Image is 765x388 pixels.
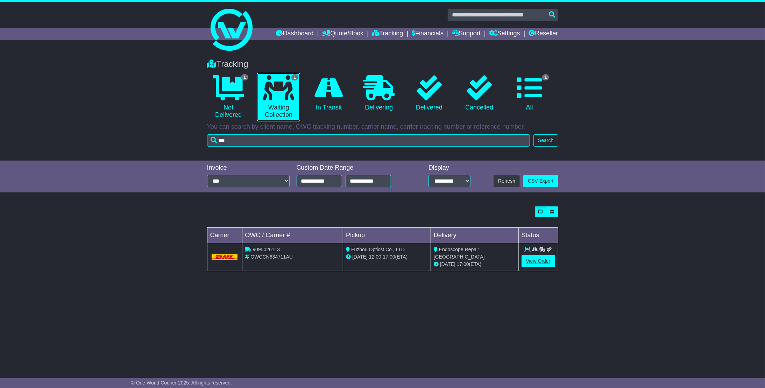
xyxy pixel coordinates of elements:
[518,228,558,243] td: Status
[434,247,485,260] span: Endoscope Repair [GEOGRAPHIC_DATA]
[212,254,238,260] img: DHL.png
[276,28,314,40] a: Dashboard
[250,254,293,260] span: OWCCN634711AU
[440,261,455,267] span: [DATE]
[452,28,481,40] a: Support
[369,254,381,260] span: 12:00
[458,73,501,114] a: Cancelled
[383,254,395,260] span: 17:00
[522,255,555,267] a: View Order
[494,175,520,187] button: Refresh
[489,28,520,40] a: Settings
[207,123,558,131] p: You can search by client name, OWC tracking number, carrier name, carrier tracking number or refe...
[322,28,363,40] a: Quote/Book
[412,28,444,40] a: Financials
[253,247,280,252] span: 9095026113
[207,228,242,243] td: Carrier
[207,164,290,172] div: Invoice
[343,228,431,243] td: Pickup
[523,175,558,187] a: CSV Export
[352,254,368,260] span: [DATE]
[434,261,516,268] div: (ETA)
[241,74,248,80] span: 1
[297,164,409,172] div: Custom Date Range
[257,73,300,121] a: 1 Waiting Collection
[204,59,562,69] div: Tracking
[351,247,405,252] span: Fuzhou Opticst Co., LTD
[533,134,558,147] button: Search
[408,73,451,114] a: Delivered
[372,28,403,40] a: Tracking
[508,73,551,114] a: 1 All
[131,380,232,386] span: © One World Courier 2025. All rights reserved.
[307,73,350,114] a: In Transit
[291,74,299,80] span: 1
[428,164,470,172] div: Display
[357,73,401,114] a: Delivering
[242,228,343,243] td: OWC / Carrier #
[346,253,428,261] div: - (ETA)
[542,74,550,80] span: 1
[457,261,469,267] span: 17:00
[529,28,558,40] a: Reseller
[431,228,518,243] td: Delivery
[207,73,250,121] a: 1 Not Delivered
